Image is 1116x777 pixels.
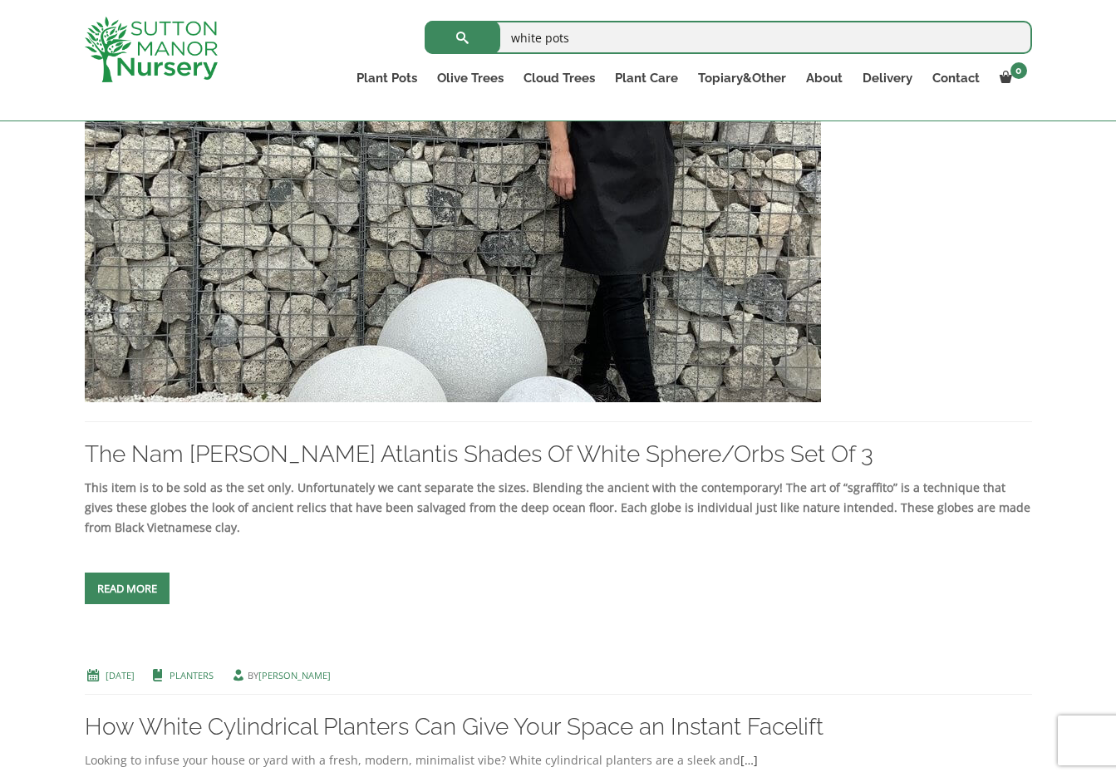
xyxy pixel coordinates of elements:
[258,669,331,681] a: [PERSON_NAME]
[85,45,821,402] img: The Nam Dinh Atlantis Shades Of White Sphere/Orbs Set Of 3 - 8F3EFA8C 9CA3 4859 AC68 774A2F5D6F1A...
[796,66,853,90] a: About
[425,21,1032,54] input: Search...
[85,17,218,82] img: logo
[85,479,1030,535] strong: This item is to be sold as the set only. Unfortunately we cant separate the sizes. Blending the a...
[922,66,990,90] a: Contact
[1010,62,1027,79] span: 0
[85,440,873,468] a: The Nam [PERSON_NAME] Atlantis Shades Of White Sphere/Orbs Set Of 3
[740,752,758,768] a: […]
[106,669,135,681] a: [DATE]
[170,669,214,681] a: Planters
[85,750,1032,770] div: Looking to infuse your house or yard with a fresh, modern, minimalist vibe? White cylindrical pla...
[688,66,796,90] a: Topiary&Other
[514,66,605,90] a: Cloud Trees
[990,66,1032,90] a: 0
[85,214,821,230] a: The Nam Dinh Atlantis Shades Of White Sphere/Orbs Set Of 3
[605,66,688,90] a: Plant Care
[427,66,514,90] a: Olive Trees
[85,573,170,604] a: Read more
[230,669,331,681] span: by
[347,66,427,90] a: Plant Pots
[85,713,823,740] a: How White Cylindrical Planters Can Give Your Space an Instant Facelift
[853,66,922,90] a: Delivery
